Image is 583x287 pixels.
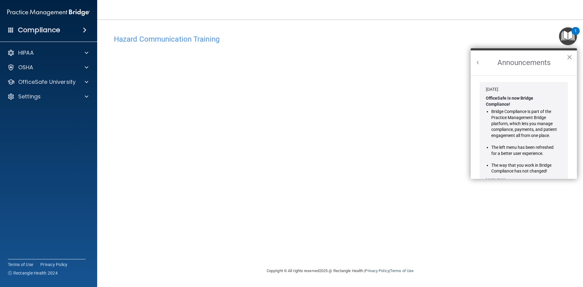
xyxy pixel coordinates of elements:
[491,145,557,156] li: The left menu has been refreshed for a better user experience.
[491,162,557,174] li: The way that you work in Bridge Compliance has not changed!
[390,268,414,273] a: Terms of Use
[40,261,68,268] a: Privacy Policy
[7,49,88,56] a: HIPAA
[18,49,34,56] p: HIPAA
[7,64,88,71] a: OSHA
[7,93,88,100] a: Settings
[475,60,481,66] button: Back to Resource Center Home
[574,31,577,39] div: 1
[18,78,76,86] p: OfficeSafe University
[486,87,562,93] div: [DATE]
[567,52,572,62] button: Close
[114,35,566,43] h4: Hazard Communication Training
[486,96,534,107] strong: OfficeSafe is now Bridge Compliance!
[471,50,577,75] h2: Announcements
[491,109,557,138] li: Bridge Compliance is part of the Practice Management Bridge platform, which lets you manage compl...
[365,268,389,273] a: Privacy Policy
[471,48,577,179] div: Resource Center
[18,26,60,34] h4: Compliance
[559,27,577,45] button: Open Resource Center, 1 new notification
[18,64,33,71] p: OSHA
[8,261,33,268] a: Terms of Use
[8,270,58,276] span: Ⓒ Rectangle Health 2024
[229,261,451,281] div: Copyright © All rights reserved 2025 @ Rectangle Health | |
[7,6,90,19] img: PMB logo
[114,46,424,247] iframe: HCT
[7,78,88,86] a: OfficeSafe University
[486,177,508,182] a: Learn more ›
[18,93,41,100] p: Settings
